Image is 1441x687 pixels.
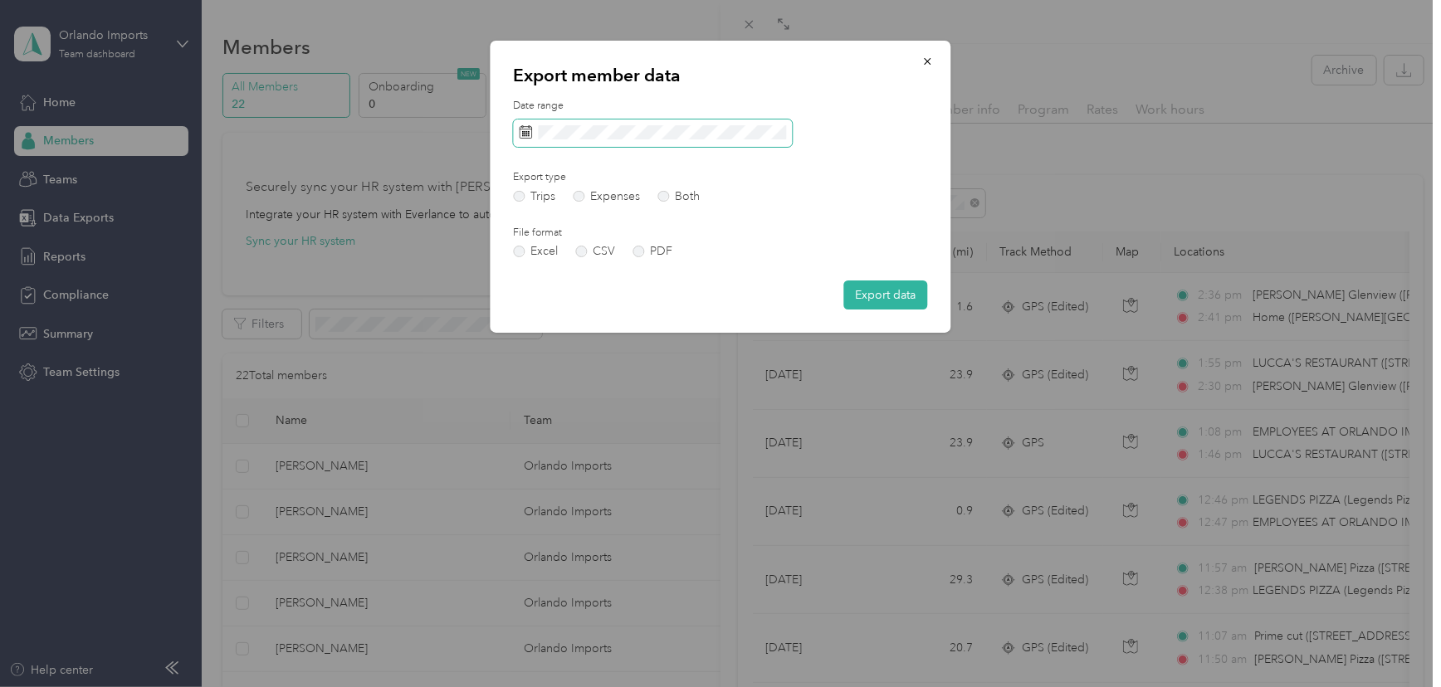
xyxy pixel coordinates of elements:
label: Both [657,191,700,202]
label: Date range [514,99,928,114]
button: Export data [844,280,928,309]
label: File format [514,226,700,241]
label: Export type [514,170,700,185]
p: Export member data [514,64,928,87]
label: CSV [575,246,615,257]
label: Expenses [573,191,640,202]
label: PDF [633,246,672,257]
label: Excel [514,246,559,257]
label: Trips [514,191,556,202]
iframe: Everlance-gr Chat Button Frame [1348,594,1441,687]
